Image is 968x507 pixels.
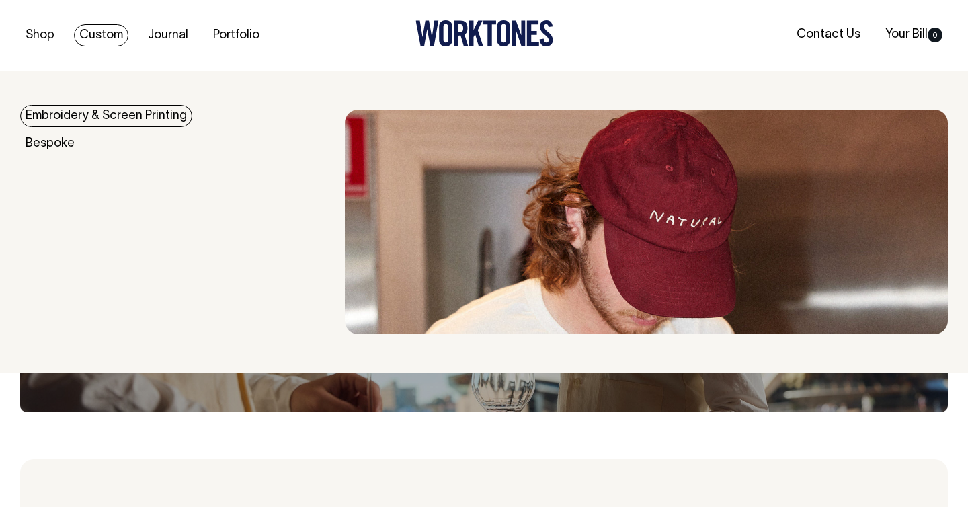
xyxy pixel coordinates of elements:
[208,24,265,46] a: Portfolio
[74,24,128,46] a: Custom
[880,24,948,46] a: Your Bill0
[791,24,866,46] a: Contact Us
[20,105,192,127] a: Embroidery & Screen Printing
[143,24,194,46] a: Journal
[345,110,948,334] img: embroidery & Screen Printing
[20,24,60,46] a: Shop
[928,28,942,42] span: 0
[20,132,80,155] a: Bespoke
